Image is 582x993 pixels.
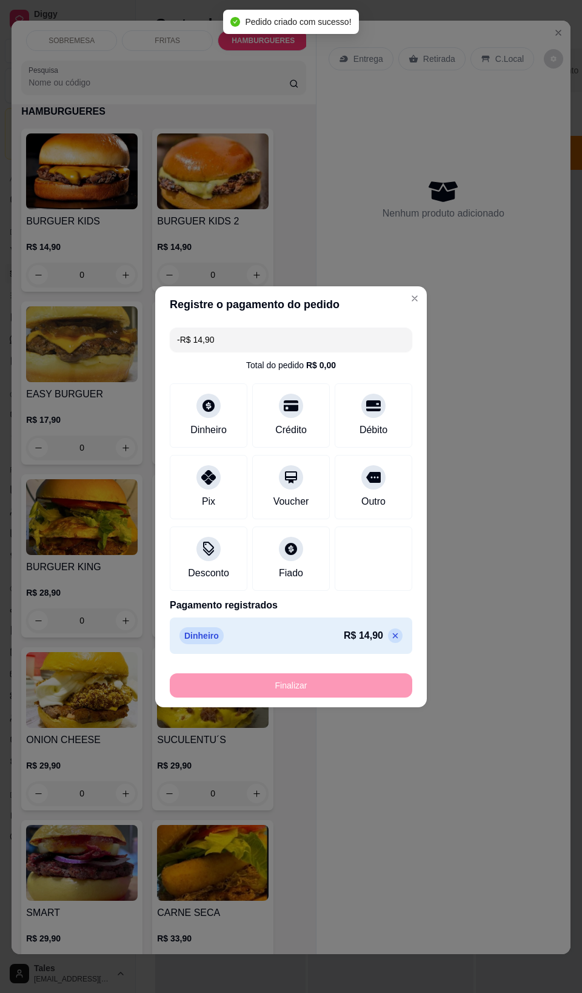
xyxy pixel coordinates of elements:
[306,359,336,371] div: R$ 0,00
[344,628,383,643] p: R$ 14,90
[190,423,227,437] div: Dinheiro
[361,494,386,509] div: Outro
[179,627,224,644] p: Dinheiro
[360,423,387,437] div: Débito
[202,494,215,509] div: Pix
[177,328,405,352] input: Ex.: hambúrguer de cordeiro
[279,566,303,581] div: Fiado
[405,289,424,308] button: Close
[245,17,351,27] span: Pedido criado com sucesso!
[275,423,307,437] div: Crédito
[155,286,427,323] header: Registre o pagamento do pedido
[188,566,229,581] div: Desconto
[246,359,336,371] div: Total do pedido
[273,494,309,509] div: Voucher
[170,598,412,613] p: Pagamento registrados
[230,17,240,27] span: check-circle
